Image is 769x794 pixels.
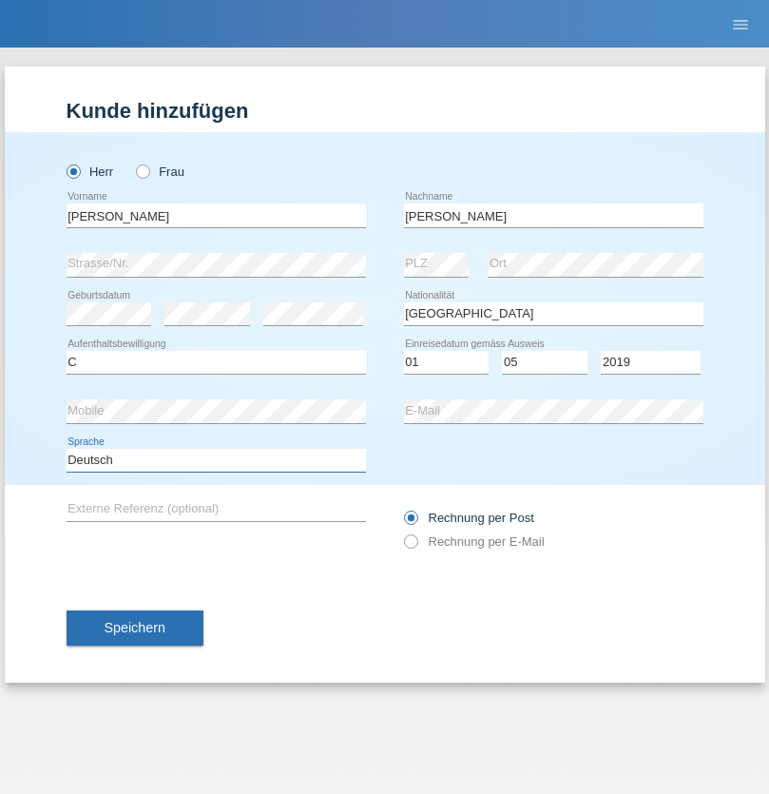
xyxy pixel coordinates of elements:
input: Rechnung per E-Mail [404,534,416,558]
a: menu [721,18,759,29]
label: Frau [136,165,184,179]
input: Herr [67,165,79,177]
span: Speichern [105,620,165,635]
label: Rechnung per Post [404,511,534,525]
h1: Kunde hinzufügen [67,99,703,123]
label: Rechnung per E-Mail [404,534,545,549]
button: Speichern [67,610,203,647]
label: Herr [67,165,114,179]
i: menu [731,15,750,34]
input: Rechnung per Post [404,511,416,534]
input: Frau [136,165,148,177]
